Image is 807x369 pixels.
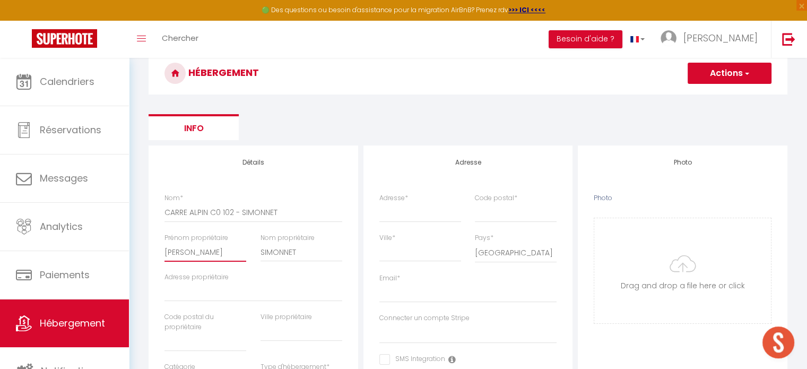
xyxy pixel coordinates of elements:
label: Ville [379,233,395,243]
label: Ville propriétaire [261,312,312,322]
label: Connecter un compte Stripe [379,313,470,323]
a: Chercher [154,21,206,58]
button: Besoin d'aide ? [549,30,622,48]
span: Réservations [40,123,101,136]
label: Nom [164,193,183,203]
label: Pays [475,233,493,243]
label: Photo [594,193,612,203]
h4: Adresse [379,159,557,166]
img: Super Booking [32,29,97,48]
label: Code postal du propriétaire [164,312,246,332]
label: Email [379,273,400,284]
label: Adresse [379,193,408,203]
label: Nom propriétaire [261,233,315,243]
span: Chercher [162,32,198,44]
a: >>> ICI <<<< [508,5,545,14]
h4: Photo [594,159,771,166]
h3: HÉBERGEMENT [149,52,787,95]
span: Calendriers [40,75,94,88]
img: ... [661,30,676,46]
span: [PERSON_NAME] [683,31,758,45]
a: ... [PERSON_NAME] [653,21,771,58]
span: Hébergement [40,316,105,330]
span: Analytics [40,220,83,233]
span: Messages [40,171,88,185]
label: Adresse propriétaire [164,272,229,282]
label: Prénom propriétaire [164,233,228,243]
label: Code postal [475,193,517,203]
button: Actions [688,63,771,84]
div: Ouvrir le chat [762,327,794,358]
li: Info [149,114,239,140]
span: Paiements [40,268,90,281]
img: logout [782,32,795,46]
h4: Détails [164,159,342,166]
